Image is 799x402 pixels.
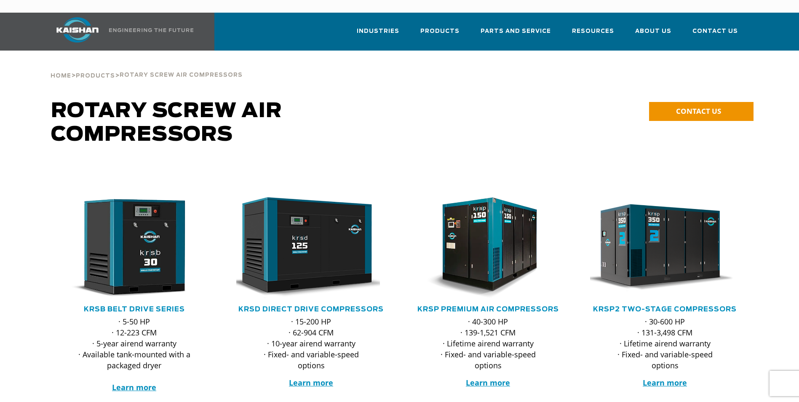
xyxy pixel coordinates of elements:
a: Products [420,20,460,49]
a: Home [51,72,71,79]
p: · 15-200 HP · 62-904 CFM · 10-year airend warranty · Fixed- and variable-speed options [253,316,369,371]
a: Learn more [289,378,333,388]
a: KRSP Premium Air Compressors [417,306,559,313]
div: krsd125 [236,197,386,298]
a: Learn more [643,378,687,388]
a: KRSP2 Two-Stage Compressors [593,306,737,313]
span: Contact Us [692,27,738,36]
span: About Us [635,27,671,36]
span: Products [420,27,460,36]
img: krsp150 [407,197,557,298]
a: Products [76,72,115,79]
span: Industries [357,27,399,36]
img: krsb30 [53,197,203,298]
a: CONTACT US [649,102,754,121]
p: · 40-300 HP · 139-1,521 CFM · Lifetime airend warranty · Fixed- and variable-speed options [430,316,546,371]
img: krsp350 [584,197,734,298]
a: KRSD Direct Drive Compressors [238,306,384,313]
a: Kaishan USA [46,13,195,51]
a: Learn more [112,382,156,392]
a: Parts and Service [481,20,551,49]
a: Industries [357,20,399,49]
a: About Us [635,20,671,49]
a: Resources [572,20,614,49]
p: · 30-600 HP · 131-3,498 CFM · Lifetime airend warranty · Fixed- and variable-speed options [607,316,723,371]
span: Parts and Service [481,27,551,36]
img: kaishan logo [46,17,109,43]
span: Rotary Screw Air Compressors [51,101,282,145]
img: Engineering the future [109,28,193,32]
a: Contact Us [692,20,738,49]
a: Learn more [466,378,510,388]
div: > > [51,51,243,83]
div: krsp150 [413,197,563,298]
div: krsb30 [59,197,209,298]
div: krsp350 [590,197,740,298]
img: krsd125 [230,197,380,298]
span: Rotary Screw Air Compressors [120,72,243,78]
p: · 5-50 HP · 12-223 CFM · 5-year airend warranty · Available tank-mounted with a packaged dryer [76,316,192,393]
span: Home [51,73,71,79]
span: Resources [572,27,614,36]
span: CONTACT US [676,106,721,116]
span: Products [76,73,115,79]
a: KRSB Belt Drive Series [84,306,185,313]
